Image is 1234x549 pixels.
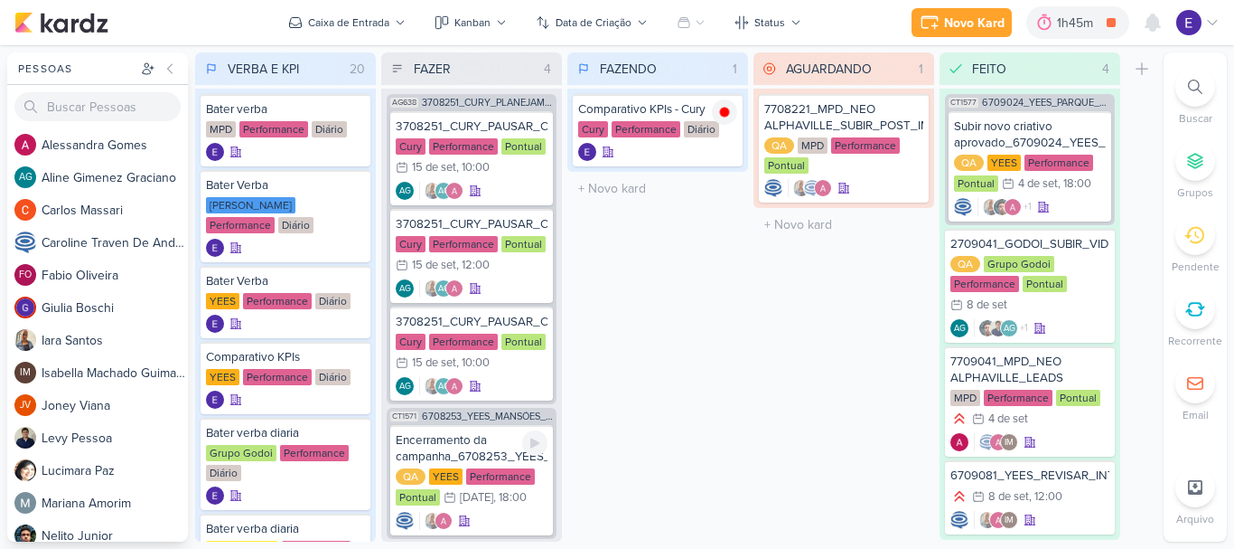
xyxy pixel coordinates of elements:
[280,445,349,461] div: Performance
[1005,516,1014,525] p: IM
[243,369,312,385] div: Performance
[950,433,968,451] div: Criador(a): Alessandra Gomes
[20,401,31,411] p: JV
[911,60,930,79] div: 1
[1018,321,1028,336] span: +1
[993,198,1011,216] img: Nelito Junior
[206,293,239,309] div: YEES
[315,369,351,385] div: Diário
[982,198,1000,216] img: Iara Santos
[571,175,744,202] input: + Novo kard
[950,511,968,529] img: Caroline Traven De Andrade
[954,175,998,192] div: Pontual
[206,315,224,333] img: Eduardo Quaresma
[14,166,36,188] div: Aline Gimenez Graciano
[206,273,365,289] div: Bater Verba
[977,198,1032,216] div: Colaboradores: Iara Santos, Nelito Junior, Alessandra Gomes, Isabella Machado Guimarães
[684,121,719,137] div: Diário
[42,266,188,285] div: F a b i o O l i v e i r a
[1029,491,1062,503] div: , 12:00
[989,319,1007,337] img: Levy Pessoa
[429,469,463,485] div: YEES
[445,182,463,200] img: Alessandra Gomes
[424,512,442,530] img: Iara Santos
[396,216,547,232] div: 3708251_CURY_PAUSAR_CAMPANHA_DIA"C"_TIKTOK
[435,182,453,200] div: Aline Gimenez Graciano
[396,512,414,530] img: Caroline Traven De Andrade
[950,487,968,506] div: Prioridade Alta
[1176,511,1214,527] p: Arquivo
[396,138,425,155] div: Cury
[1004,325,1015,334] p: AG
[445,377,463,395] img: Alessandra Gomes
[725,60,744,79] div: 1
[206,391,224,409] img: Eduardo Quaresma
[764,179,782,197] div: Criador(a): Caroline Traven De Andrade
[424,279,442,298] img: Iara Santos
[501,138,546,155] div: Pontual
[419,279,463,298] div: Colaboradores: Iara Santos, Aline Gimenez Graciano, Alessandra Gomes
[342,60,372,79] div: 20
[974,319,1028,337] div: Colaboradores: Nelito Junior, Levy Pessoa, Aline Gimenez Graciano, Alessandra Gomes
[396,182,414,200] div: Aline Gimenez Graciano
[42,396,188,415] div: J o n e y V i a n a
[950,410,968,428] div: Prioridade Alta
[206,487,224,505] img: Eduardo Quaresma
[950,433,968,451] img: Alessandra Gomes
[42,526,188,545] div: N e l i t o J u n i o r
[988,413,1028,425] div: 4 de set
[1022,200,1032,214] span: +1
[974,433,1018,451] div: Colaboradores: Caroline Traven De Andrade, Alessandra Gomes, Isabella Machado Guimarães
[445,279,463,298] img: Alessandra Gomes
[757,212,930,238] input: + Novo kard
[1018,178,1058,190] div: 4 de set
[396,489,440,506] div: Pontual
[399,285,411,294] p: AG
[206,521,365,537] div: Bater verba diaria
[412,162,456,174] div: 15 de set
[435,377,453,395] div: Aline Gimenez Graciano
[14,232,36,253] img: Caroline Traven De Andrade
[42,364,188,383] div: I s a b e l l a M a c h a d o G u i m a r ã e s
[1183,407,1209,423] p: Email
[396,236,425,252] div: Cury
[206,143,224,161] img: Eduardo Quaresma
[14,427,36,449] img: Levy Pessoa
[1058,178,1091,190] div: , 18:00
[14,329,36,351] img: Iara Santos
[788,179,832,197] div: Colaboradores: Iara Santos, Caroline Traven De Andrade, Alessandra Gomes
[396,469,425,485] div: QA
[399,383,411,392] p: AG
[206,121,236,137] div: MPD
[1172,259,1220,275] p: Pendente
[396,377,414,395] div: Criador(a): Aline Gimenez Graciano
[396,377,414,395] div: Aline Gimenez Graciano
[20,368,31,378] p: IM
[42,461,188,480] div: L u c i m a r a P a z
[578,101,737,118] div: Comparativo KPIs - Cury
[206,445,276,461] div: Grupo Godoi
[429,334,498,350] div: Performance
[412,260,456,271] div: 15 de set
[1057,14,1098,33] div: 1h45m
[1176,10,1201,35] img: Eduardo Quaresma
[206,143,224,161] div: Criador(a): Eduardo Quaresma
[438,383,450,392] p: AG
[1000,511,1018,529] div: Isabella Machado Guimarães
[315,293,351,309] div: Diário
[537,60,558,79] div: 4
[814,179,832,197] img: Alessandra Gomes
[950,256,980,272] div: QA
[1179,110,1212,127] p: Buscar
[390,98,418,108] span: AG638
[396,334,425,350] div: Cury
[803,179,821,197] img: Caroline Traven De Andrade
[950,276,1019,292] div: Performance
[982,98,1111,108] span: 6709024_YEES_PARQUE_BUENA_VISTA_NOVA_CAMPANHA_TEASER_META
[954,198,972,216] div: Criador(a): Caroline Traven De Andrade
[984,256,1054,272] div: Grupo Godoi
[14,297,36,318] img: Giulia Boschi
[460,492,493,504] div: [DATE]
[14,12,108,33] img: kardz.app
[14,61,137,77] div: Pessoas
